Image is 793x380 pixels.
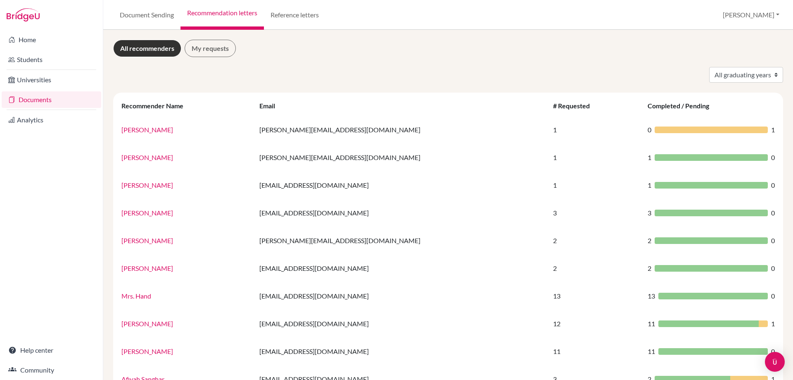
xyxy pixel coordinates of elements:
td: 12 [548,310,643,337]
a: [PERSON_NAME] [121,320,173,327]
td: 1 [548,116,643,143]
a: Universities [2,72,101,88]
td: [EMAIL_ADDRESS][DOMAIN_NAME] [254,171,548,199]
td: [EMAIL_ADDRESS][DOMAIN_NAME] [254,337,548,365]
span: 13 [648,291,655,301]
a: [PERSON_NAME] [121,209,173,217]
td: [EMAIL_ADDRESS][DOMAIN_NAME] [254,199,548,227]
td: 11 [548,337,643,365]
span: 0 [771,263,775,273]
span: 1 [771,125,775,135]
div: # Requested [553,102,598,110]
td: [PERSON_NAME][EMAIL_ADDRESS][DOMAIN_NAME] [254,227,548,254]
a: All recommenders [113,40,181,57]
a: [PERSON_NAME] [121,181,173,189]
a: [PERSON_NAME] [121,153,173,161]
div: Open Intercom Messenger [765,352,785,372]
div: Recommender Name [121,102,192,110]
td: [EMAIL_ADDRESS][DOMAIN_NAME] [254,254,548,282]
td: 3 [548,199,643,227]
a: My requests [185,40,236,57]
span: 3 [648,208,651,218]
a: [PERSON_NAME] [121,347,173,355]
td: [PERSON_NAME][EMAIL_ADDRESS][DOMAIN_NAME] [254,116,548,143]
div: Email [259,102,283,110]
a: Mrs. Hand [121,292,151,300]
span: 0 [771,291,775,301]
span: 0 [771,347,775,356]
div: Completed / Pending [648,102,717,110]
td: 1 [548,171,643,199]
span: 0 [771,180,775,190]
span: 11 [648,319,655,329]
img: Bridge-U [7,8,40,22]
span: 0 [771,208,775,218]
a: Community [2,362,101,378]
a: [PERSON_NAME] [121,237,173,244]
td: 1 [548,143,643,171]
a: [PERSON_NAME] [121,126,173,134]
span: 2 [648,236,651,246]
span: 1 [648,153,651,163]
span: 0 [648,125,651,135]
td: [PERSON_NAME][EMAIL_ADDRESS][DOMAIN_NAME] [254,143,548,171]
span: 0 [771,236,775,246]
a: [PERSON_NAME] [121,264,173,272]
td: [EMAIL_ADDRESS][DOMAIN_NAME] [254,310,548,337]
span: 1 [771,319,775,329]
td: 2 [548,254,643,282]
span: 11 [648,347,655,356]
a: Analytics [2,112,101,128]
td: 13 [548,282,643,310]
td: 2 [548,227,643,254]
a: Documents [2,91,101,108]
a: Home [2,31,101,48]
span: 1 [648,180,651,190]
a: Help center [2,342,101,358]
button: [PERSON_NAME] [719,7,783,23]
a: Students [2,51,101,68]
td: [EMAIL_ADDRESS][DOMAIN_NAME] [254,282,548,310]
span: 0 [771,153,775,163]
span: 2 [648,263,651,273]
